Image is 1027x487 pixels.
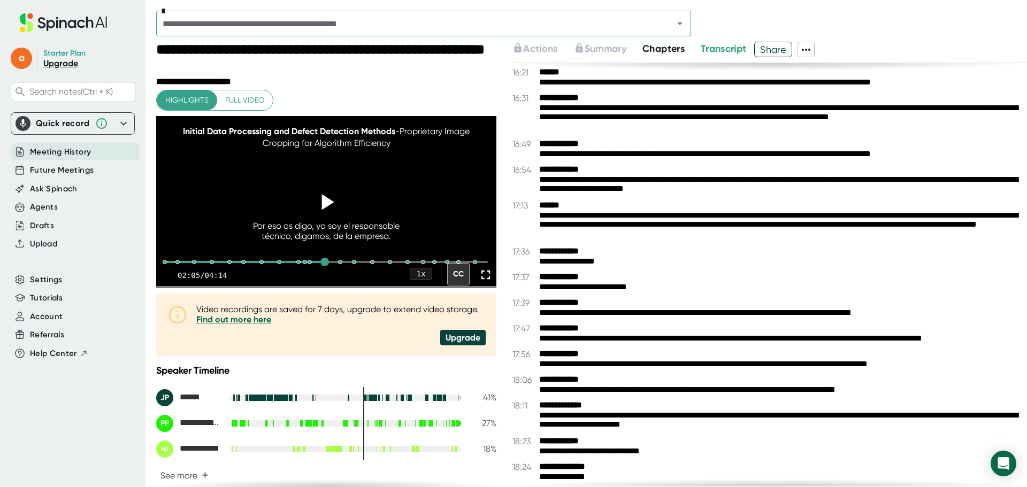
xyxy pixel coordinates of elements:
[156,365,496,376] div: Speaker Timeline
[202,471,209,480] span: +
[196,304,486,324] div: Video recordings are saved for 7 days, upgrade to extend video storage.
[512,436,537,446] span: 18:23
[225,94,264,107] span: Full video
[30,164,94,176] button: Future Meetings
[30,292,63,304] button: Tutorials
[410,268,432,280] div: 1 x
[30,311,63,323] button: Account
[196,314,271,324] a: Find out more here
[512,165,537,175] span: 16:54
[523,43,557,55] span: Actions
[512,42,557,56] button: Actions
[29,87,113,97] span: Search notes (Ctrl + K)
[30,146,91,158] button: Meeting History
[43,49,86,58] div: Starter Plan
[512,93,537,103] span: 16:31
[672,16,687,31] button: Open
[512,67,537,78] span: 16:21
[30,347,77,360] span: Help Center
[30,201,58,213] button: Agents
[512,139,537,149] span: 16:49
[512,400,537,411] span: 18:11
[512,272,537,282] span: 17:37
[440,330,486,345] div: Upgrade
[30,347,88,360] button: Help Center
[512,349,537,359] span: 17:56
[512,246,537,257] span: 17:36
[173,126,480,150] div: - Proprietary Image Cropping for Algorithm Efficiency
[512,298,537,308] span: 17:39
[642,43,685,55] span: Chapters
[30,274,63,286] button: Settings
[156,389,220,406] div: Juan P
[991,451,1016,476] div: Open Intercom Messenger
[241,217,411,245] div: Por eso os digo, yo soy el responsable técnico, digamos, de la empresa.
[512,200,537,211] span: 17:13
[156,389,173,406] div: JP
[470,418,496,428] div: 27 %
[30,238,57,250] button: Upload
[178,271,227,280] div: 02:05 / 04:14
[217,90,273,110] button: Full video
[156,466,213,485] button: See more+
[30,183,78,195] button: Ask Spinach
[156,415,173,432] div: PP
[157,90,217,110] button: Highlights
[512,375,537,385] span: 18:06
[183,126,395,136] span: Initial Data Processing and Defect Detection Methods
[11,48,32,69] span: a
[16,113,130,134] div: Quick record
[512,462,537,472] span: 18:24
[43,58,78,68] a: Upgrade
[574,42,626,56] button: Summary
[755,40,792,59] span: Share
[701,42,747,56] button: Transcript
[447,263,470,285] div: CC
[30,329,64,341] button: Referrals
[754,42,792,57] button: Share
[642,42,685,56] button: Chapters
[30,220,54,232] button: Drafts
[156,440,173,458] div: ra
[165,94,209,107] span: Highlights
[156,440,220,458] div: ruben alcoba
[585,43,626,55] span: Summary
[470,392,496,403] div: 41 %
[701,43,747,55] span: Transcript
[512,323,537,334] span: 17:47
[36,118,90,129] div: Quick record
[156,415,220,432] div: Pere Pla-Junca
[470,444,496,454] div: 18 %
